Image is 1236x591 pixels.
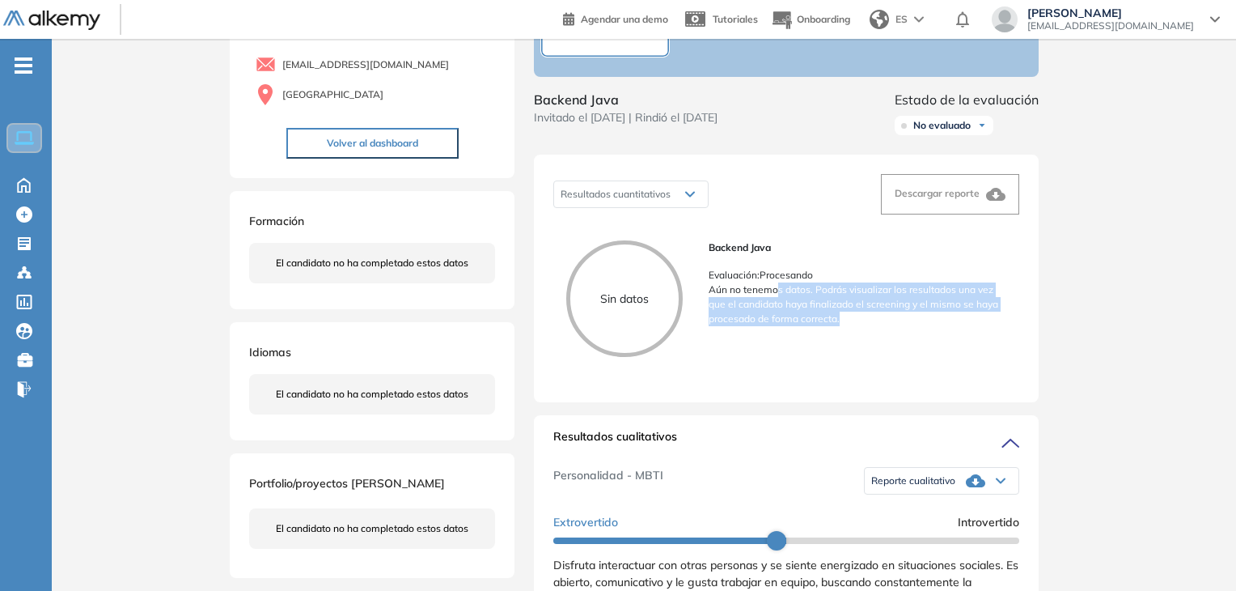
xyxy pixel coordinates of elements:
span: Descargar reporte [895,187,980,199]
span: ES [895,12,908,27]
span: Tutoriales [713,13,758,25]
span: [EMAIL_ADDRESS][DOMAIN_NAME] [282,57,449,72]
span: Invitado el [DATE] | Rindió el [DATE] [534,109,717,126]
span: [GEOGRAPHIC_DATA] [282,87,383,102]
span: [EMAIL_ADDRESS][DOMAIN_NAME] [1027,19,1194,32]
img: Ícono de flecha [977,121,987,130]
p: Aún no tenemos datos. Podrás visualizar los resultados una vez que el candidato haya finalizado e... [709,283,1006,326]
p: Evaluación : Procesando [709,268,1006,283]
span: Reporte cualitativo [871,474,955,487]
span: Formación [249,214,304,228]
button: Volver al dashboard [286,128,459,159]
span: Idiomas [249,345,291,359]
img: world [870,10,889,29]
p: Sin datos [570,291,679,308]
span: [PERSON_NAME] [1027,6,1194,19]
img: arrow [914,16,924,23]
span: El candidato no ha completado estos datos [276,256,468,270]
button: Onboarding [771,2,850,37]
span: Resultados cualitativos [553,428,677,454]
span: Portfolio/proyectos [PERSON_NAME] [249,476,445,491]
button: Descargar reporte [881,174,1019,215]
a: Agendar una demo [563,8,668,28]
span: Agendar una demo [581,13,668,25]
span: Onboarding [797,13,850,25]
i: - [15,64,32,67]
span: Estado de la evaluación [895,90,1039,109]
span: Backend Java [534,90,717,109]
img: Logo [3,11,100,31]
span: Resultados cuantitativos [561,188,671,200]
span: Extrovertido [553,514,618,531]
span: Personalidad - MBTI [553,467,663,495]
span: Backend Java [709,240,1006,255]
span: No evaluado [913,119,971,132]
span: Introvertido [958,514,1019,531]
span: El candidato no ha completado estos datos [276,387,468,402]
span: El candidato no ha completado estos datos [276,521,468,536]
